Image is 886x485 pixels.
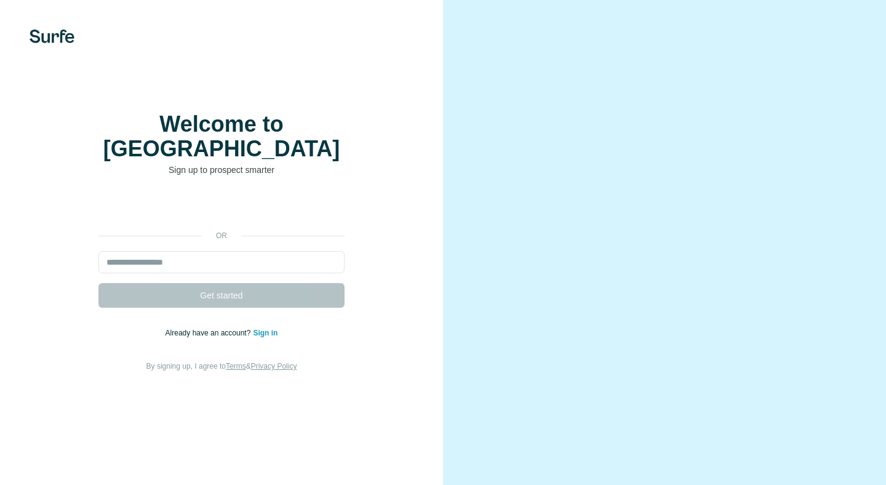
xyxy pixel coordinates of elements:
span: By signing up, I agree to & [146,362,297,371]
span: Already have an account? [166,329,253,337]
a: Privacy Policy [251,362,297,371]
iframe: Sign in with Google Button [92,194,351,222]
p: Sign up to prospect smarter [98,164,345,176]
p: or [202,230,241,241]
img: Surfe's logo [30,30,74,43]
a: Sign in [253,329,277,337]
a: Terms [226,362,246,371]
h1: Welcome to [GEOGRAPHIC_DATA] [98,112,345,161]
